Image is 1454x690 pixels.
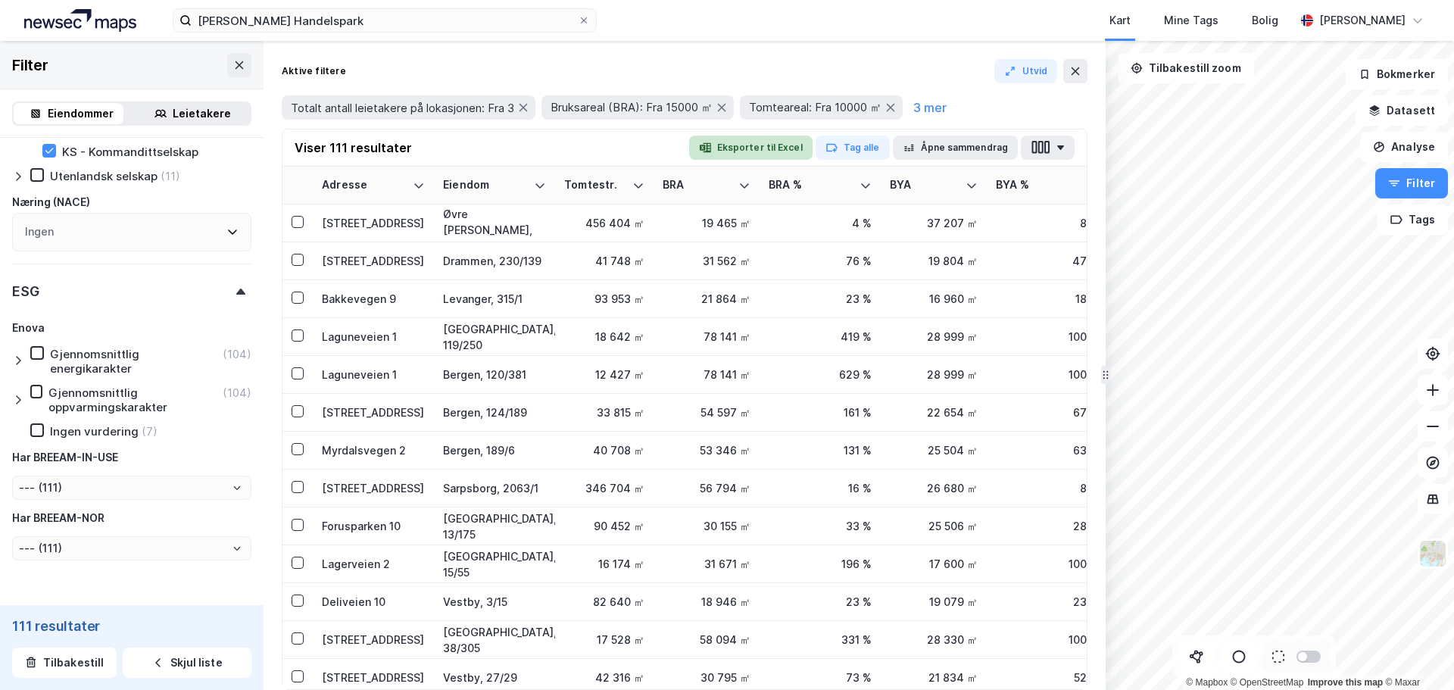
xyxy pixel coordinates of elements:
div: 21 864 ㎡ [663,291,750,307]
div: ESG [12,283,39,301]
button: Tag alle [816,136,890,160]
div: [GEOGRAPHIC_DATA], 15/55 [443,548,546,580]
div: 93 953 ㎡ [564,291,644,307]
div: 90 452 ㎡ [564,518,644,534]
button: Tilbakestill zoom [1118,53,1254,83]
div: 419 % [769,329,872,345]
div: 23 % [769,594,872,610]
button: Åpne sammendrag [893,136,1019,160]
div: Bakkevegen 9 [322,291,425,307]
div: 33 815 ㎡ [564,404,644,420]
div: 40 708 ㎡ [564,442,644,458]
div: Utenlandsk selskap [50,169,158,183]
div: 21 834 ㎡ [890,670,978,685]
div: 25 504 ㎡ [890,442,978,458]
div: [STREET_ADDRESS] [322,253,425,269]
div: Levanger, 315/1 [443,291,546,307]
div: 23 % [996,594,1099,610]
button: Bokmerker [1346,59,1448,89]
div: 19 465 ㎡ [663,215,750,231]
div: 17 600 ㎡ [890,556,978,572]
div: 18 % [996,291,1099,307]
div: 331 % [769,632,872,648]
a: Mapbox [1186,677,1228,688]
div: 25 506 ㎡ [890,518,978,534]
div: 28 999 ㎡ [890,329,978,345]
div: 100 % [996,556,1099,572]
div: Drammen, 230/139 [443,253,546,269]
div: 31 562 ㎡ [663,253,750,269]
div: Ingen [25,223,54,241]
input: ClearOpen [13,476,251,499]
div: [PERSON_NAME] [1319,11,1406,30]
div: Laguneveien 1 [322,329,425,345]
button: Filter [1375,168,1448,198]
div: (11) [161,169,180,183]
div: 28 % [996,518,1099,534]
div: 26 680 ㎡ [890,480,978,496]
div: [GEOGRAPHIC_DATA], 38/305 [443,624,546,656]
div: Viser 111 resultater [295,139,412,157]
div: 30 155 ㎡ [663,518,750,534]
div: BRA [663,178,732,192]
div: Enova [12,319,45,337]
div: (104) [223,347,251,361]
div: Gjennomsnittlig energikarakter [50,347,220,376]
div: Har BREEAM-NOR [12,509,105,527]
button: Open [231,542,243,554]
div: Aktive filtere [282,65,346,77]
div: 82 640 ㎡ [564,594,644,610]
div: Myrdalsvegen 2 [322,442,425,458]
div: 37 207 ㎡ [890,215,978,231]
div: [GEOGRAPHIC_DATA], 13/175 [443,510,546,542]
div: 19 079 ㎡ [890,594,978,610]
span: Tomteareal: Fra 10000 ㎡ [749,100,881,115]
div: [STREET_ADDRESS] [322,632,425,648]
div: 23 % [769,291,872,307]
div: 8 % [996,215,1099,231]
input: Søk på adresse, matrikkel, gårdeiere, leietakere eller personer [192,9,578,32]
div: 78 141 ㎡ [663,367,750,382]
a: OpenStreetMap [1231,677,1304,688]
div: 16 960 ㎡ [890,291,978,307]
button: Tags [1378,205,1448,235]
div: Forusparken 10 [322,518,425,534]
div: 456 404 ㎡ [564,215,644,231]
div: 58 094 ㎡ [663,632,750,648]
div: Bergen, 124/189 [443,404,546,420]
div: 53 346 ㎡ [663,442,750,458]
div: 16 174 ㎡ [564,556,644,572]
div: 19 804 ㎡ [890,253,978,269]
iframe: Chat Widget [1378,617,1454,690]
div: Deliveien 10 [322,594,425,610]
div: 17 528 ㎡ [564,632,644,648]
div: Bergen, 189/6 [443,442,546,458]
div: 41 748 ㎡ [564,253,644,269]
div: 33 % [769,518,872,534]
button: Open [231,482,243,494]
div: 31 671 ㎡ [663,556,750,572]
div: Øvre [PERSON_NAME], 77/1 [443,206,546,240]
div: 73 % [769,670,872,685]
div: Eiendom [443,178,528,192]
div: Filter [12,53,48,77]
button: Skjul liste [123,648,251,678]
div: 28 999 ㎡ [890,367,978,382]
div: 63 % [996,442,1099,458]
div: [STREET_ADDRESS] [322,215,425,231]
div: Bolig [1252,11,1278,30]
button: Analyse [1360,132,1448,162]
button: Utvid [994,59,1058,83]
div: Vestby, 3/15 [443,594,546,610]
div: 4 % [769,215,872,231]
span: Bruksareal (BRA): Fra 15000 ㎡ [551,100,713,115]
div: Bergen, 120/381 [443,367,546,382]
div: Ingen vurdering [50,424,139,439]
div: 78 141 ㎡ [663,329,750,345]
div: Eiendommer [48,105,114,123]
div: (7) [142,424,158,439]
div: Mine Tags [1164,11,1218,30]
button: Datasett [1356,95,1448,126]
div: Laguneveien 1 [322,367,425,382]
